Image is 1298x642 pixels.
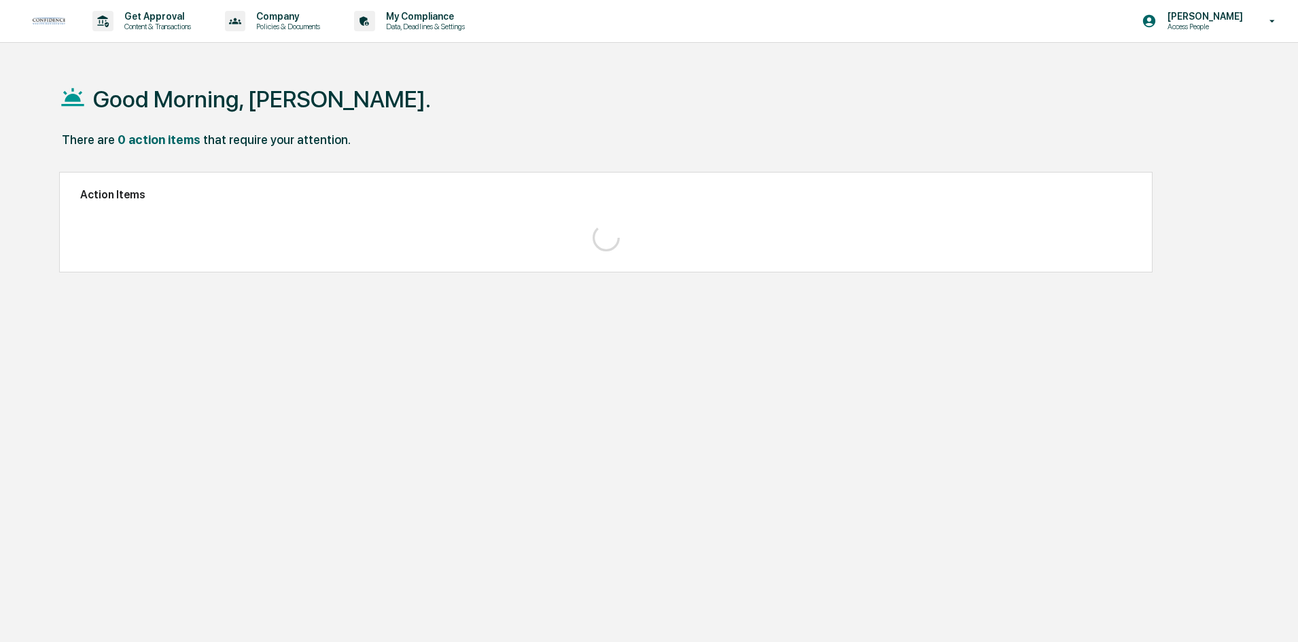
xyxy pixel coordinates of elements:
h1: Good Morning, [PERSON_NAME]. [93,86,431,113]
div: that require your attention. [203,132,351,147]
p: Company [245,11,327,22]
p: [PERSON_NAME] [1157,11,1250,22]
p: Get Approval [113,11,198,22]
h2: Action Items [80,188,1132,201]
p: Policies & Documents [245,22,327,31]
div: There are [62,132,115,147]
div: 0 action items [118,132,200,147]
img: logo [33,18,65,24]
p: Data, Deadlines & Settings [375,22,472,31]
p: My Compliance [375,11,472,22]
p: Access People [1157,22,1250,31]
p: Content & Transactions [113,22,198,31]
